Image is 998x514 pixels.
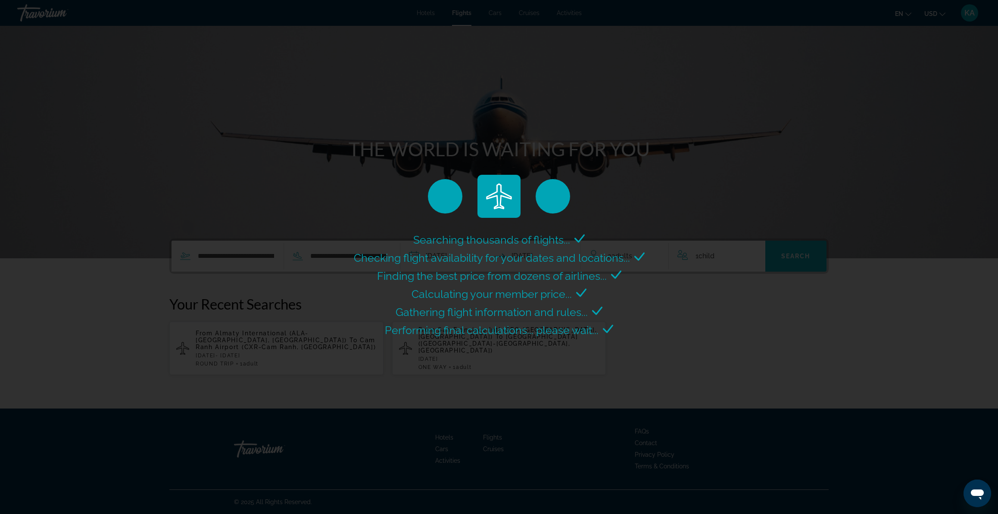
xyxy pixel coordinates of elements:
[396,306,588,319] span: Gathering flight information and rules...
[964,480,991,507] iframe: Button to launch messaging window
[385,324,599,337] span: Performing final calculations... please wait...
[413,233,570,246] span: Searching thousands of flights...
[377,269,607,282] span: Finding the best price from dozens of airlines...
[412,288,572,300] span: Calculating your member price...
[354,251,630,264] span: Checking flight availability for your dates and locations...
